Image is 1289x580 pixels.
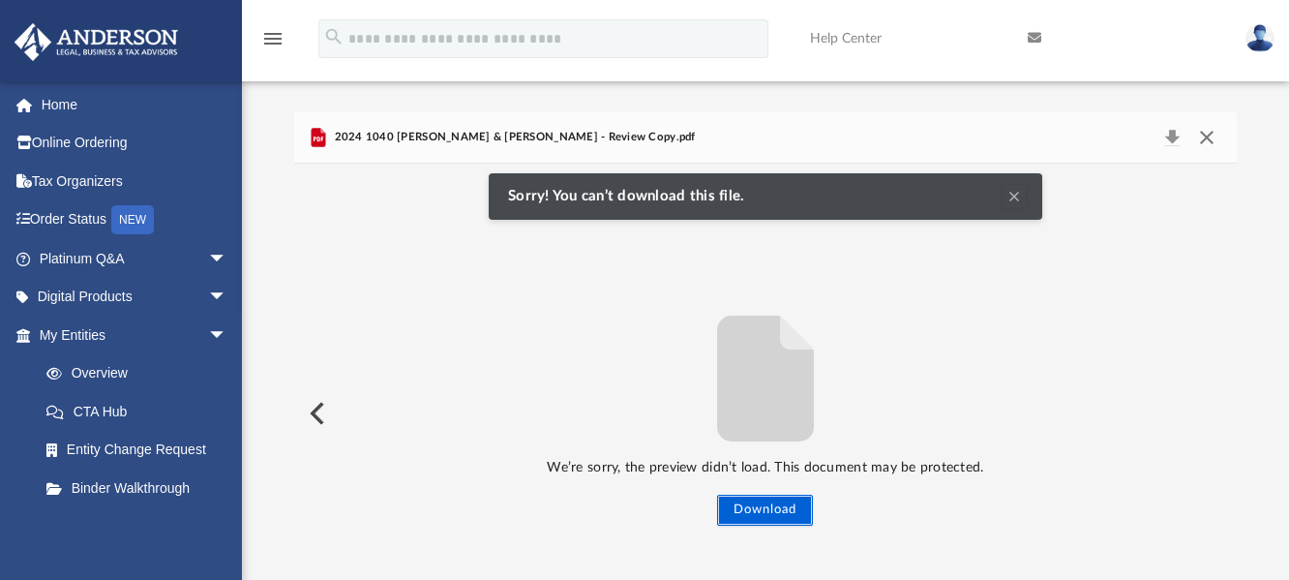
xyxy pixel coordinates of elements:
a: My Blueprint [27,507,247,546]
a: Entity Change Request [27,431,256,470]
button: Previous File [294,386,337,441]
a: Platinum Q&Aarrow_drop_down [14,239,256,278]
button: Clear Notification [1003,185,1026,208]
button: Download [717,495,813,526]
button: Download [1154,124,1189,151]
p: We’re sorry, the preview didn’t load. This document may be protected. [294,456,1237,480]
span: 2024 1040 [PERSON_NAME] & [PERSON_NAME] - Review Copy.pdf [330,129,695,146]
i: search [323,26,345,47]
a: Online Ordering [14,124,256,163]
span: arrow_drop_down [208,239,247,279]
span: arrow_drop_down [208,316,247,355]
a: Order StatusNEW [14,200,256,240]
span: Sorry! You can’t download this file. [508,188,754,205]
a: Overview [27,354,256,393]
a: Binder Walkthrough [27,469,256,507]
a: Digital Productsarrow_drop_down [14,278,256,317]
div: NEW [111,205,154,234]
img: Anderson Advisors Platinum Portal [9,23,184,61]
a: Tax Organizers [14,162,256,200]
a: Home [14,85,256,124]
a: CTA Hub [27,392,256,431]
a: menu [261,37,285,50]
span: arrow_drop_down [208,278,247,318]
img: User Pic [1245,24,1274,52]
button: Close [1189,124,1224,151]
i: menu [261,27,285,50]
a: My Entitiesarrow_drop_down [14,316,256,354]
